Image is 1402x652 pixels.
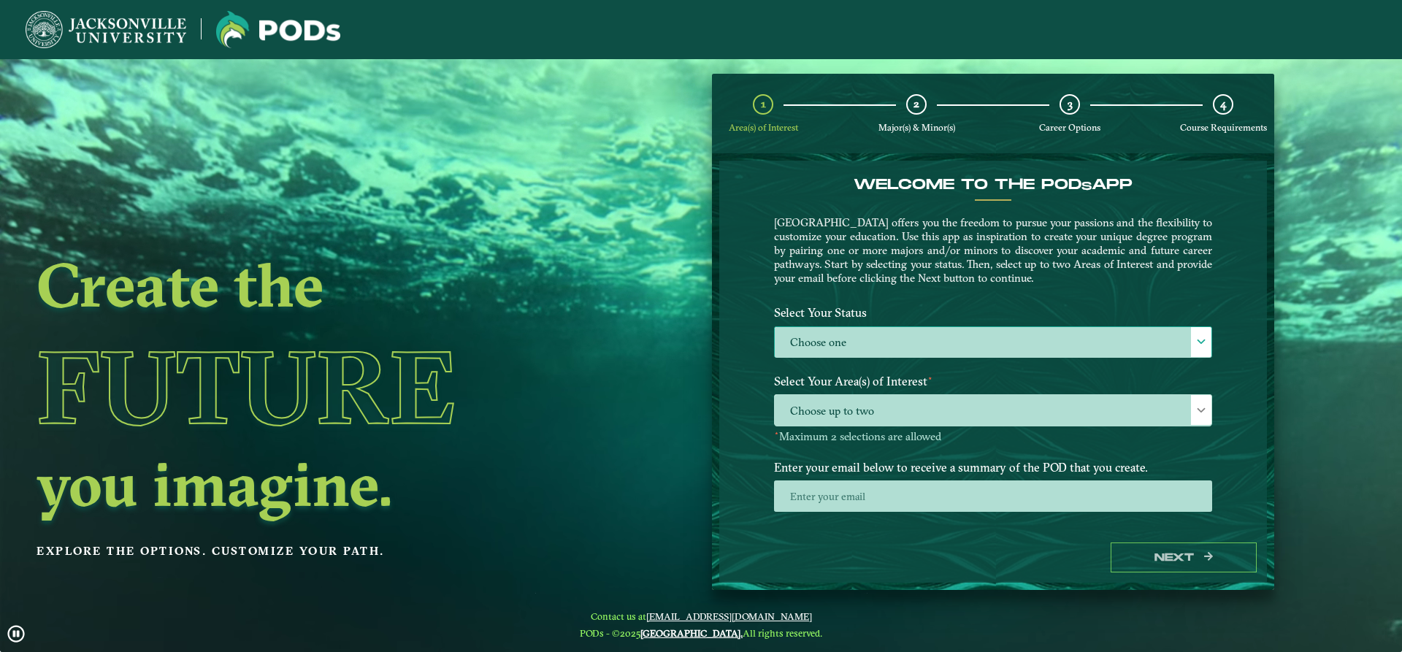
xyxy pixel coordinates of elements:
h2: Create the [37,254,594,315]
span: Major(s) & Minor(s) [878,122,955,133]
span: Choose up to two [775,395,1211,426]
p: Explore the options. Customize your path. [37,540,594,562]
label: Select Your Area(s) of Interest [763,368,1223,395]
sup: ⋆ [927,372,933,383]
label: Enter your email below to receive a summary of the POD that you create. [763,453,1223,480]
label: Select Your Status [763,299,1223,326]
button: Next [1111,542,1257,572]
span: Course Requirements [1180,122,1267,133]
sup: ⋆ [774,428,779,438]
span: 1 [761,97,766,111]
label: Choose one [775,327,1211,358]
h4: Welcome to the POD app [774,176,1212,193]
span: Area(s) of Interest [729,122,798,133]
span: 4 [1220,97,1226,111]
sub: s [1081,180,1092,193]
span: 3 [1068,97,1073,111]
span: Contact us at [580,610,822,622]
a: [EMAIL_ADDRESS][DOMAIN_NAME] [646,610,812,622]
span: Career Options [1039,122,1100,133]
span: 2 [913,97,919,111]
h2: you imagine. [37,453,594,515]
input: Enter your email [774,480,1212,512]
img: Jacksonville University logo [216,11,340,48]
h1: Future [37,321,594,453]
a: [GEOGRAPHIC_DATA]. [640,627,743,639]
p: Maximum 2 selections are allowed [774,430,1212,444]
p: [GEOGRAPHIC_DATA] offers you the freedom to pursue your passions and the flexibility to customize... [774,215,1212,285]
span: PODs - ©2025 All rights reserved. [580,627,822,639]
img: Jacksonville University logo [26,11,186,48]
